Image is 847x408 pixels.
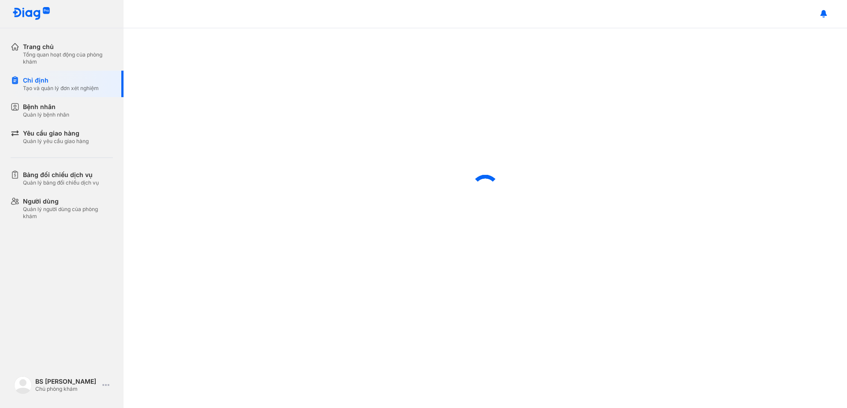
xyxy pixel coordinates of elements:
[35,385,99,393] div: Chủ phòng khám
[14,376,32,394] img: logo
[23,102,69,111] div: Bệnh nhân
[23,76,99,85] div: Chỉ định
[23,179,99,186] div: Quản lý bảng đối chiếu dịch vụ
[12,7,50,21] img: logo
[23,197,113,206] div: Người dùng
[35,378,99,385] div: BS [PERSON_NAME]
[23,51,113,65] div: Tổng quan hoạt động của phòng khám
[23,111,69,118] div: Quản lý bệnh nhân
[23,129,89,138] div: Yêu cầu giao hàng
[23,206,113,220] div: Quản lý người dùng của phòng khám
[23,42,113,51] div: Trang chủ
[23,85,99,92] div: Tạo và quản lý đơn xét nghiệm
[23,138,89,145] div: Quản lý yêu cầu giao hàng
[23,170,99,179] div: Bảng đối chiếu dịch vụ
